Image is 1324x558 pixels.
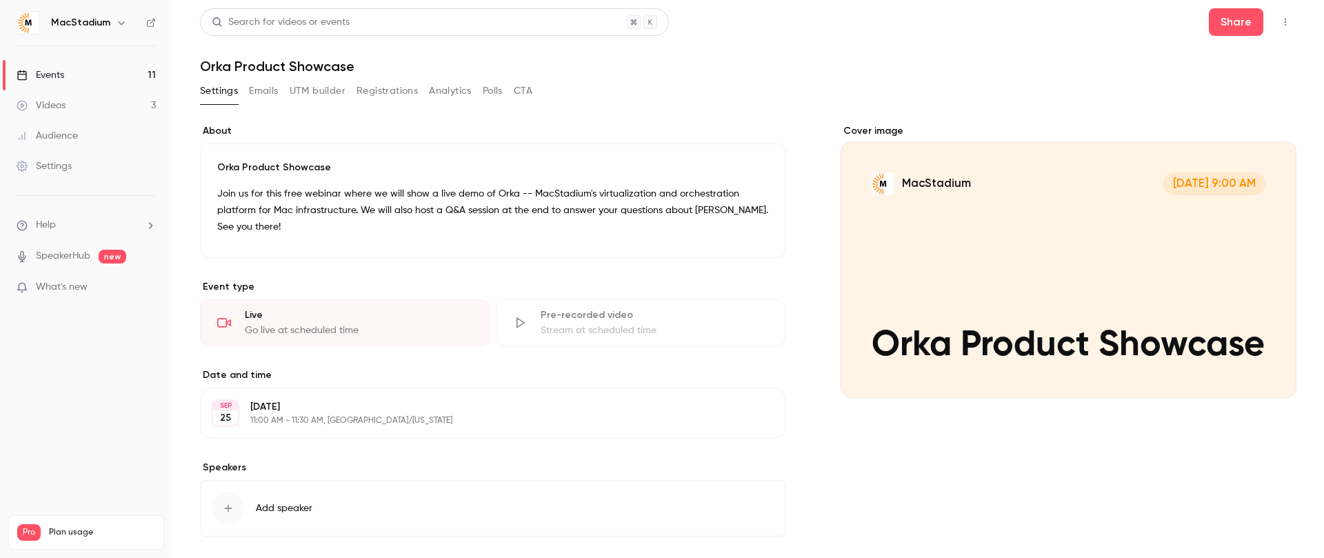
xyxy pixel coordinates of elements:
[36,218,56,232] span: Help
[51,16,110,30] h6: MacStadium
[220,411,231,425] p: 25
[17,159,72,173] div: Settings
[17,12,39,34] img: MacStadium
[200,368,785,382] label: Date and time
[541,323,769,337] div: Stream at scheduled time
[483,80,503,102] button: Polls
[200,124,785,138] label: About
[139,281,156,294] iframe: Noticeable Trigger
[541,308,769,322] div: Pre-recorded video
[17,68,64,82] div: Events
[200,280,785,294] p: Event type
[1209,8,1263,36] button: Share
[36,280,88,295] span: What's new
[213,401,238,410] div: SEP
[17,129,78,143] div: Audience
[429,80,472,102] button: Analytics
[17,524,41,541] span: Pro
[212,15,350,30] div: Search for videos or events
[290,80,345,102] button: UTM builder
[200,58,1296,74] h1: Orka Product Showcase
[200,80,238,102] button: Settings
[250,415,712,426] p: 11:00 AM - 11:30 AM, [GEOGRAPHIC_DATA]/[US_STATE]
[17,99,66,112] div: Videos
[841,124,1296,138] label: Cover image
[217,161,768,175] p: Orka Product Showcase
[36,249,90,263] a: SpeakerHub
[217,186,768,235] p: Join us for this free webinar where we will show a live demo of Orka -- MacStadium's virtualizati...
[256,501,312,515] span: Add speaker
[49,527,155,538] span: Plan usage
[841,124,1296,398] section: Cover image
[99,250,126,263] span: new
[200,461,785,475] label: Speakers
[357,80,418,102] button: Registrations
[245,308,473,322] div: Live
[249,80,278,102] button: Emails
[17,218,156,232] li: help-dropdown-opener
[200,480,785,537] button: Add speaker
[250,400,712,414] p: [DATE]
[200,299,490,346] div: LiveGo live at scheduled time
[514,80,532,102] button: CTA
[496,299,786,346] div: Pre-recorded videoStream at scheduled time
[245,323,473,337] div: Go live at scheduled time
